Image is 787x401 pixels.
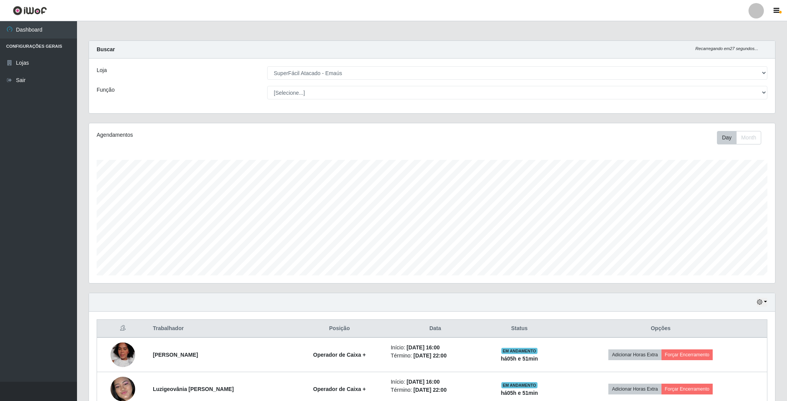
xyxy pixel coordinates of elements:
i: Recarregando em 27 segundos... [695,46,758,51]
span: EM ANDAMENTO [501,382,538,388]
span: EM ANDAMENTO [501,348,538,354]
li: Início: [391,378,480,386]
time: [DATE] 22:00 [414,387,447,393]
button: Month [736,131,761,144]
li: Início: [391,344,480,352]
strong: [PERSON_NAME] [153,352,198,358]
th: Status [484,320,554,338]
strong: Operador de Caixa + [313,352,366,358]
label: Loja [97,66,107,74]
img: CoreUI Logo [13,6,47,15]
div: Toolbar with button groups [717,131,767,144]
strong: há 05 h e 51 min [501,356,538,362]
button: Forçar Encerramento [661,349,713,360]
time: [DATE] 22:00 [414,352,447,359]
th: Data [386,320,484,338]
div: First group [717,131,761,144]
img: 1742965437986.jpeg [111,339,135,370]
button: Forçar Encerramento [661,384,713,394]
strong: há 05 h e 51 min [501,390,538,396]
label: Função [97,86,115,94]
li: Término: [391,386,480,394]
button: Adicionar Horas Extra [608,349,661,360]
time: [DATE] 16:00 [407,379,440,385]
button: Day [717,131,737,144]
li: Término: [391,352,480,360]
th: Opções [554,320,767,338]
th: Trabalhador [148,320,293,338]
th: Posição [293,320,386,338]
button: Adicionar Horas Extra [608,384,661,394]
div: Agendamentos [97,131,369,139]
strong: Operador de Caixa + [313,386,366,392]
time: [DATE] 16:00 [407,344,440,351]
strong: Buscar [97,46,115,52]
strong: Luzigeovânia [PERSON_NAME] [153,386,234,392]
